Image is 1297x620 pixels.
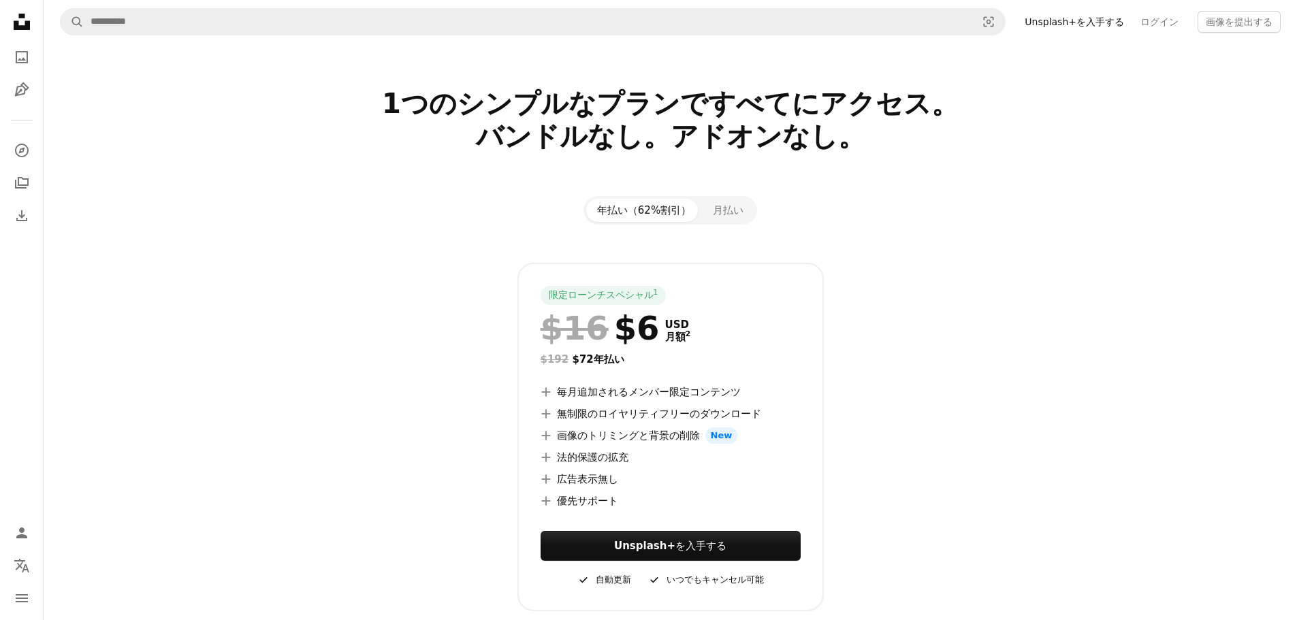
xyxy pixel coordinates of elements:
span: 月額 [665,331,691,343]
div: 自動更新 [577,572,631,588]
button: Unsplashで検索する [61,9,84,35]
sup: 1 [654,288,658,296]
button: 月払い [702,199,754,222]
li: 法的保護の拡充 [541,449,801,466]
a: 写真 [8,44,35,71]
span: $192 [541,353,569,365]
button: メニュー [8,585,35,612]
a: ダウンロード履歴 [8,202,35,229]
li: 毎月追加されるメンバー限定コンテンツ [541,384,801,400]
button: 年払い（62%割引） [586,199,702,222]
a: Unsplash+を入手する [1016,11,1132,33]
h2: 1つのシンプルなプランですべてにアクセス。 バンドルなし。アドオンなし。 [232,87,1109,185]
span: $16 [541,310,609,346]
strong: Unsplash+ [614,540,675,552]
div: $72 年払い [541,351,801,368]
li: 優先サポート [541,493,801,509]
button: ビジュアル検索 [972,9,1005,35]
li: 無制限のロイヤリティフリーのダウンロード [541,406,801,422]
a: 1 [651,289,661,302]
li: 画像のトリミングと背景の削除 [541,427,801,444]
li: 広告表示無し [541,471,801,487]
a: イラスト [8,76,35,103]
div: $6 [541,310,660,346]
a: ホーム — Unsplash [8,8,35,38]
a: ログイン / 登録する [8,519,35,546]
div: いつでもキャンセル可能 [647,572,764,588]
form: サイト内でビジュアルを探す [60,8,1006,35]
button: Unsplash+を入手する [541,531,801,561]
a: 探す [8,137,35,164]
span: New [705,427,738,444]
a: ログイン [1132,11,1187,33]
span: USD [665,319,691,331]
a: 2 [683,331,694,343]
button: 言語 [8,552,35,579]
button: 画像を提出する [1198,11,1281,33]
sup: 2 [686,329,691,338]
div: 限定ローンチスペシャル [541,286,667,305]
a: コレクション [8,169,35,197]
